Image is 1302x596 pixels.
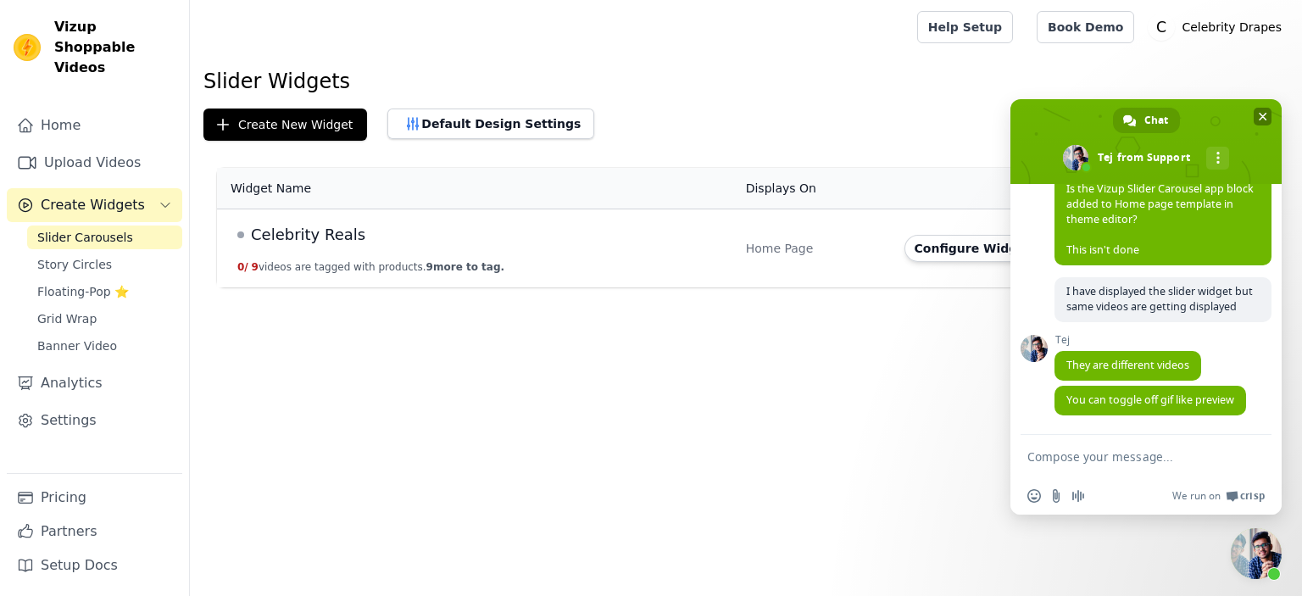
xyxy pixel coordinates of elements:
span: Audio message [1071,489,1085,503]
textarea: Compose your message... [1027,449,1227,465]
text: C [1156,19,1166,36]
span: Slider Carousels [37,229,133,246]
a: Analytics [7,366,182,400]
button: Default Design Settings [387,109,594,139]
th: Displays On [736,168,894,209]
a: Slider Carousels [27,226,182,249]
a: Setup Docs [7,549,182,582]
th: Widget Name [217,168,736,209]
button: Configure Widget [904,235,1042,262]
a: Grid Wrap [27,307,182,331]
div: Home Page [746,240,884,257]
button: C Celebrity Drapes [1148,12,1288,42]
h1: Slider Widgets [203,68,1288,95]
span: Banner Video [37,337,117,354]
span: Chat [1144,108,1168,133]
p: Celebrity Drapes [1175,12,1288,42]
span: Tej [1054,334,1201,346]
a: Pricing [7,481,182,515]
div: Chat [1113,108,1180,133]
span: Create Widgets [41,195,145,215]
span: Vizup Shoppable Videos [54,17,175,78]
span: I have displayed the slider widget but same videos are getting displayed [1066,284,1253,314]
a: We run onCrisp [1172,489,1265,503]
span: Is the Vizup Slider Carousel app block added to Home page template in theme editor? This isn't done [1066,181,1254,257]
span: Grid Wrap [37,310,97,327]
div: Close chat [1231,528,1282,579]
span: They are different videos [1066,358,1189,372]
a: Upload Videos [7,146,182,180]
span: Draft Status [237,231,244,238]
a: Home [7,109,182,142]
button: Create New Widget [203,109,367,141]
span: Floating-Pop ⭐ [37,283,129,300]
span: Celebrity Reals [251,223,365,247]
img: Vizup [14,34,41,61]
a: Story Circles [27,253,182,276]
span: We run on [1172,489,1221,503]
span: 9 more to tag. [426,261,504,273]
span: You can toggle off gif like preview [1066,393,1234,407]
a: Partners [7,515,182,549]
span: Send a file [1049,489,1063,503]
a: Banner Video [27,334,182,358]
div: More channels [1206,147,1229,170]
span: Insert an emoji [1027,489,1041,503]
span: Story Circles [37,256,112,273]
a: Settings [7,404,182,437]
a: Floating-Pop ⭐ [27,280,182,304]
a: Help Setup [917,11,1013,43]
a: Book Demo [1037,11,1134,43]
span: 9 [252,261,259,273]
span: Crisp [1240,489,1265,503]
button: 0/ 9videos are tagged with products.9more to tag. [237,260,504,274]
button: Create Widgets [7,188,182,222]
span: Close chat [1254,108,1271,125]
span: 0 / [237,261,248,273]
